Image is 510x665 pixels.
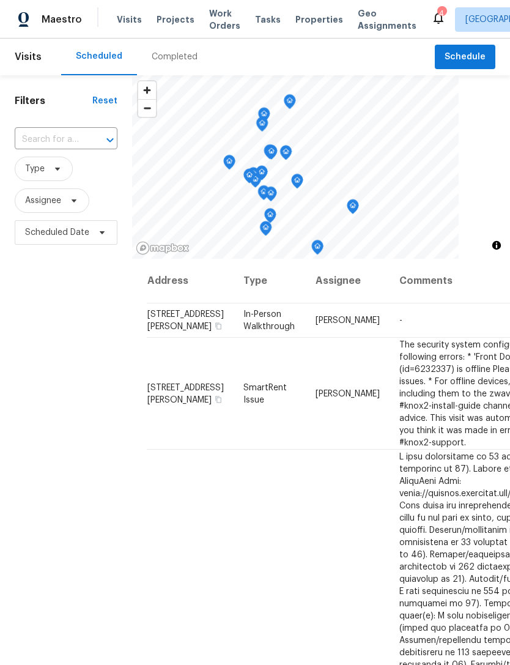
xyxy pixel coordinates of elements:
span: Visits [15,43,42,70]
div: Scheduled [76,50,122,62]
div: Map marker [243,168,256,187]
button: Zoom in [138,81,156,99]
span: Projects [157,13,194,26]
div: Map marker [311,240,323,259]
div: Map marker [284,94,296,113]
th: Address [147,259,234,303]
div: Map marker [347,199,359,218]
button: Toggle attribution [489,238,504,253]
span: - [399,316,402,325]
div: Map marker [264,208,276,227]
span: SmartRent Issue [243,383,287,404]
span: Geo Assignments [358,7,416,32]
div: Map marker [249,173,262,191]
div: Map marker [264,144,276,163]
span: Tasks [255,15,281,24]
span: Work Orders [209,7,240,32]
span: Type [25,163,45,175]
div: Reset [92,95,117,107]
span: [STREET_ADDRESS][PERSON_NAME] [147,310,224,331]
span: Visits [117,13,142,26]
div: Map marker [256,116,268,135]
div: Map marker [260,221,272,240]
span: Schedule [445,50,486,65]
span: [PERSON_NAME] [316,389,380,398]
div: Map marker [247,167,259,186]
th: Type [234,259,306,303]
span: Scheduled Date [25,226,89,239]
span: Toggle attribution [493,239,500,252]
button: Copy Address [213,321,224,332]
div: 4 [437,7,446,20]
div: Map marker [280,145,292,164]
div: Completed [152,51,198,63]
div: Map marker [256,165,268,184]
input: Search for an address... [15,130,83,149]
div: Map marker [265,186,277,205]
span: Maestro [42,13,82,26]
h1: Filters [15,95,92,107]
span: Zoom out [138,100,156,117]
div: Map marker [223,155,235,174]
span: [STREET_ADDRESS][PERSON_NAME] [147,383,224,404]
div: Map marker [257,185,270,204]
th: Assignee [306,259,390,303]
button: Schedule [435,45,495,70]
button: Open [102,132,119,149]
span: Properties [295,13,343,26]
button: Copy Address [213,393,224,404]
div: Map marker [291,174,303,193]
button: Zoom out [138,99,156,117]
canvas: Map [132,75,459,259]
span: [PERSON_NAME] [316,316,380,325]
div: Map marker [265,144,278,163]
span: In-Person Walkthrough [243,310,295,331]
a: Mapbox homepage [136,241,190,255]
span: Assignee [25,195,61,207]
div: Map marker [258,107,270,126]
